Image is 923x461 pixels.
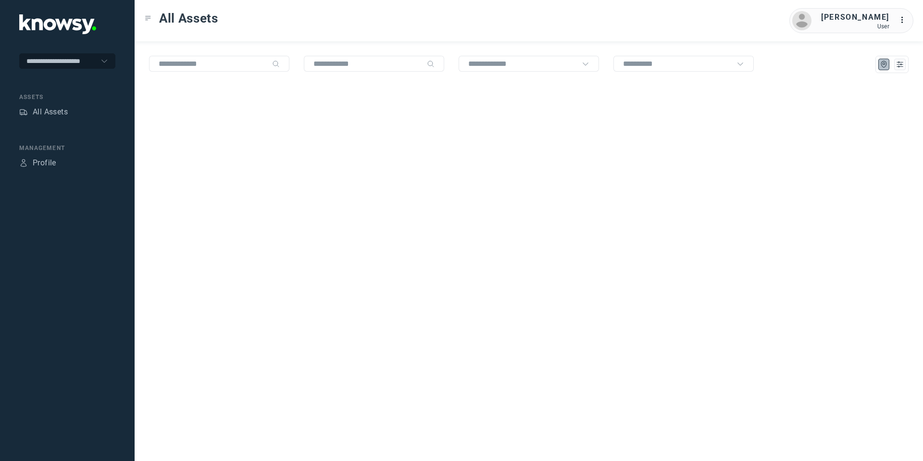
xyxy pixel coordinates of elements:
div: Toggle Menu [145,15,151,22]
div: [PERSON_NAME] [821,12,889,23]
div: Profile [33,157,56,169]
div: User [821,23,889,30]
img: avatar.png [792,11,811,30]
div: List [896,60,904,69]
div: Profile [19,159,28,167]
a: ProfileProfile [19,157,56,169]
div: All Assets [33,106,68,118]
tspan: ... [899,16,909,24]
div: : [899,14,911,27]
span: All Assets [159,10,218,27]
div: : [899,14,911,26]
img: Application Logo [19,14,96,34]
div: Search [427,60,435,68]
div: Assets [19,93,115,101]
div: Management [19,144,115,152]
div: Search [272,60,280,68]
div: Map [880,60,888,69]
a: AssetsAll Assets [19,106,68,118]
div: Assets [19,108,28,116]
